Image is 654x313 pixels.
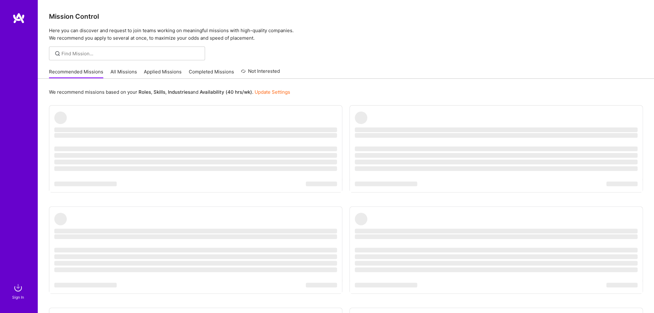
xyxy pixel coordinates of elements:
b: Skills [154,89,165,95]
a: Recommended Missions [49,68,103,79]
p: We recommend missions based on your , , and . [49,89,290,95]
a: All Missions [110,68,137,79]
img: logo [12,12,25,24]
a: sign inSign In [13,281,24,301]
b: Availability (40 hrs/wk) [200,89,252,95]
div: Sign In [12,294,24,301]
b: Roles [139,89,151,95]
a: Completed Missions [189,68,234,79]
a: Update Settings [255,89,290,95]
b: Industries [168,89,190,95]
p: Here you can discover and request to join teams working on meaningful missions with high-quality ... [49,27,643,42]
img: sign in [12,281,24,294]
i: icon SearchGrey [54,50,61,57]
h3: Mission Control [49,12,643,20]
a: Not Interested [241,67,280,79]
input: Find Mission... [61,50,200,57]
a: Applied Missions [144,68,182,79]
